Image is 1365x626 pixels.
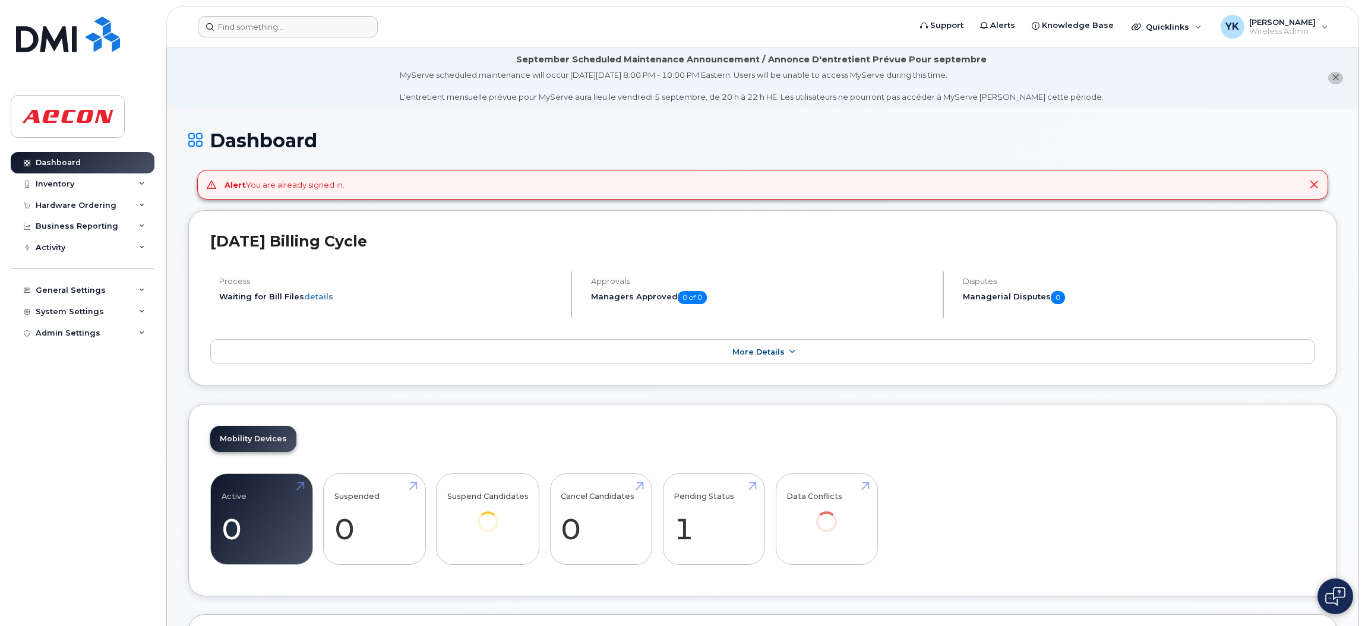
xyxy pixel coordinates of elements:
a: Pending Status 1 [674,480,754,558]
span: 0 of 0 [678,291,707,304]
div: September Scheduled Maintenance Announcement / Annonce D'entretient Prévue Pour septembre [516,53,987,66]
button: close notification [1328,72,1343,84]
a: Data Conflicts [786,480,867,548]
img: Open chat [1325,587,1345,606]
div: You are already signed in. [225,179,345,191]
h4: Disputes [963,277,1315,286]
h4: Approvals [591,277,933,286]
a: details [304,292,333,301]
a: Mobility Devices [210,426,296,452]
li: Waiting for Bill Files [219,291,561,302]
span: 0 [1051,291,1065,304]
h4: Process [219,277,561,286]
div: MyServe scheduled maintenance will occur [DATE][DATE] 8:00 PM - 10:00 PM Eastern. Users will be u... [400,69,1104,103]
h2: [DATE] Billing Cycle [210,232,1315,250]
h5: Managers Approved [591,291,933,304]
strong: Alert [225,180,246,189]
span: More Details [732,347,785,356]
h5: Managerial Disputes [963,291,1315,304]
a: Cancel Candidates 0 [561,480,641,558]
a: Active 0 [222,480,302,558]
a: Suspended 0 [334,480,415,558]
h4: Suspend Candidates [447,492,529,501]
h1: Dashboard [188,130,1337,151]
